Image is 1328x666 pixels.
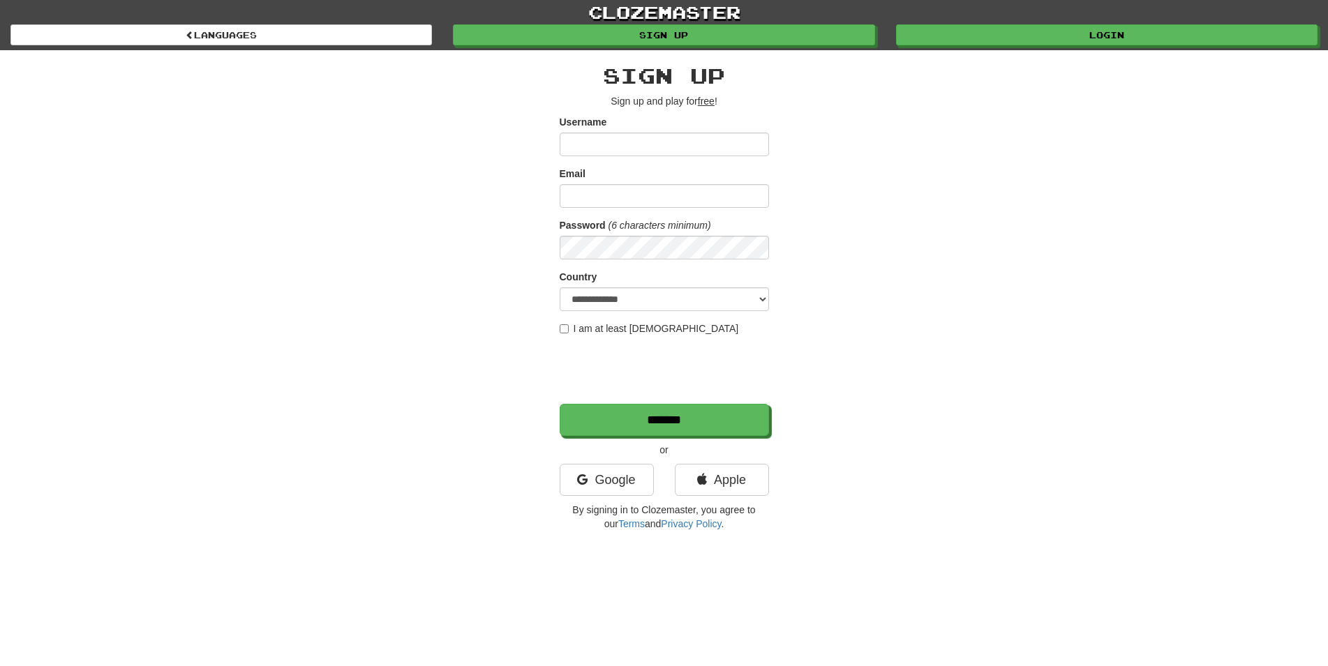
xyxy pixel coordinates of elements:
h2: Sign up [560,64,769,87]
p: Sign up and play for ! [560,94,769,108]
p: or [560,443,769,457]
p: By signing in to Clozemaster, you agree to our and . [560,503,769,531]
label: Password [560,218,606,232]
a: Terms [618,518,645,529]
iframe: reCAPTCHA [560,342,772,397]
label: Email [560,167,585,181]
label: I am at least [DEMOGRAPHIC_DATA] [560,321,739,335]
label: Country [560,270,597,284]
a: Apple [675,464,769,496]
input: I am at least [DEMOGRAPHIC_DATA] [560,324,569,333]
a: Google [560,464,654,496]
a: Sign up [453,24,874,45]
a: Privacy Policy [661,518,721,529]
a: Login [896,24,1318,45]
em: (6 characters minimum) [609,220,711,231]
label: Username [560,115,607,129]
a: Languages [10,24,432,45]
u: free [698,96,715,107]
